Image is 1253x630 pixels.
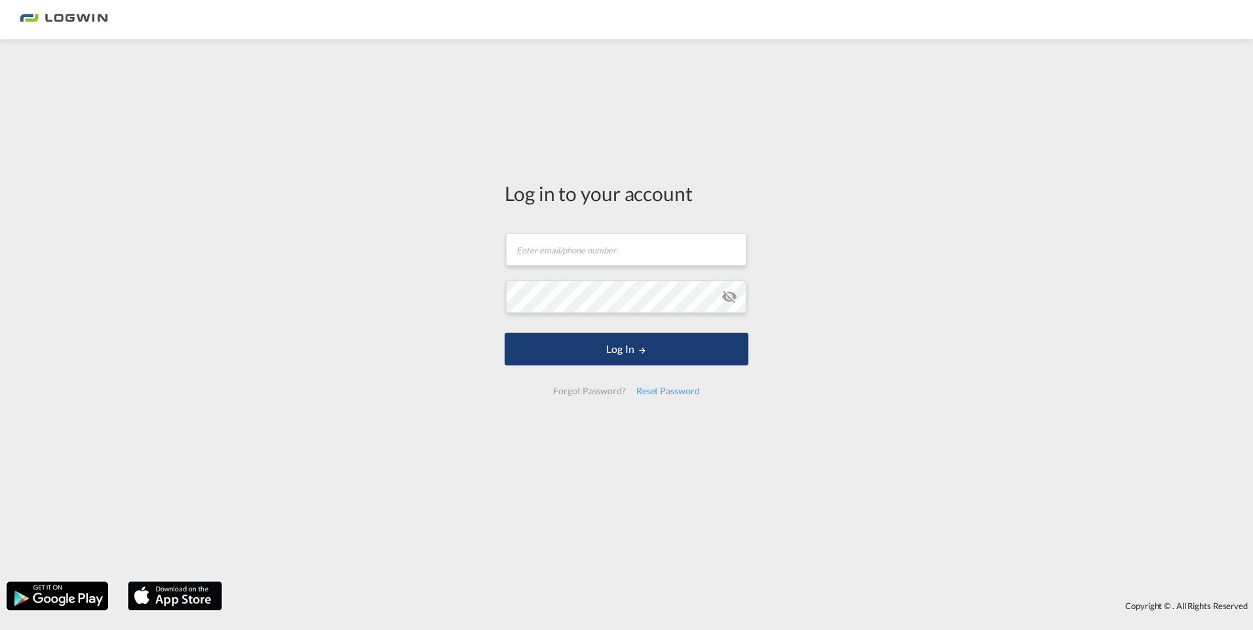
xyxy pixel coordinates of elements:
md-icon: icon-eye-off [722,289,737,305]
div: Log in to your account [505,179,748,207]
div: Copyright © . All Rights Reserved [229,595,1253,617]
img: apple.png [126,580,223,612]
div: Reset Password [631,379,705,403]
img: bc73a0e0d8c111efacd525e4c8ad7d32.png [20,5,108,35]
input: Enter email/phone number [506,233,746,266]
img: google.png [5,580,109,612]
button: LOGIN [505,333,748,365]
div: Forgot Password? [548,379,630,403]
